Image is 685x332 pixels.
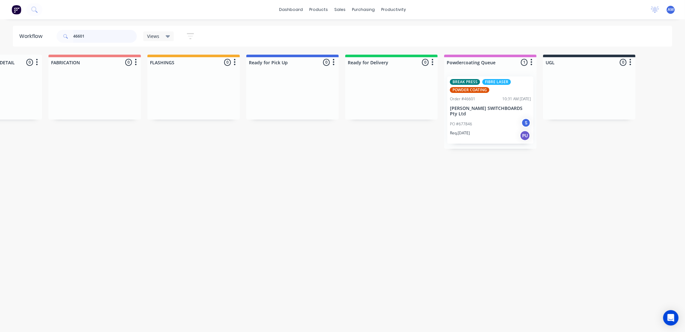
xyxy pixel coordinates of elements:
img: Factory [12,5,21,14]
div: productivity [378,5,409,14]
a: dashboard [276,5,306,14]
div: Workflow [19,32,46,40]
input: Search for orders... [73,30,137,43]
div: BREAK PRESSFIBRE LASERPOWDER COATINGOrder #4660110:31 AM [DATE][PERSON_NAME] SWITCHBOARDS Pty Ltd... [447,76,533,144]
div: Order #46601 [450,96,475,102]
p: Req. [DATE] [450,130,470,136]
div: POWDER COATING [450,87,489,93]
div: 10:31 AM [DATE] [502,96,531,102]
div: purchasing [349,5,378,14]
div: products [306,5,331,14]
div: BREAK PRESS [450,79,480,85]
span: Views [147,33,159,40]
div: sales [331,5,349,14]
div: S [521,118,531,128]
div: PU [520,130,530,141]
div: FIBRE LASER [482,79,511,85]
p: [PERSON_NAME] SWITCHBOARDS Pty Ltd [450,106,531,117]
p: PO #677846 [450,121,472,127]
div: Open Intercom Messenger [663,310,679,326]
span: AW [668,7,674,13]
